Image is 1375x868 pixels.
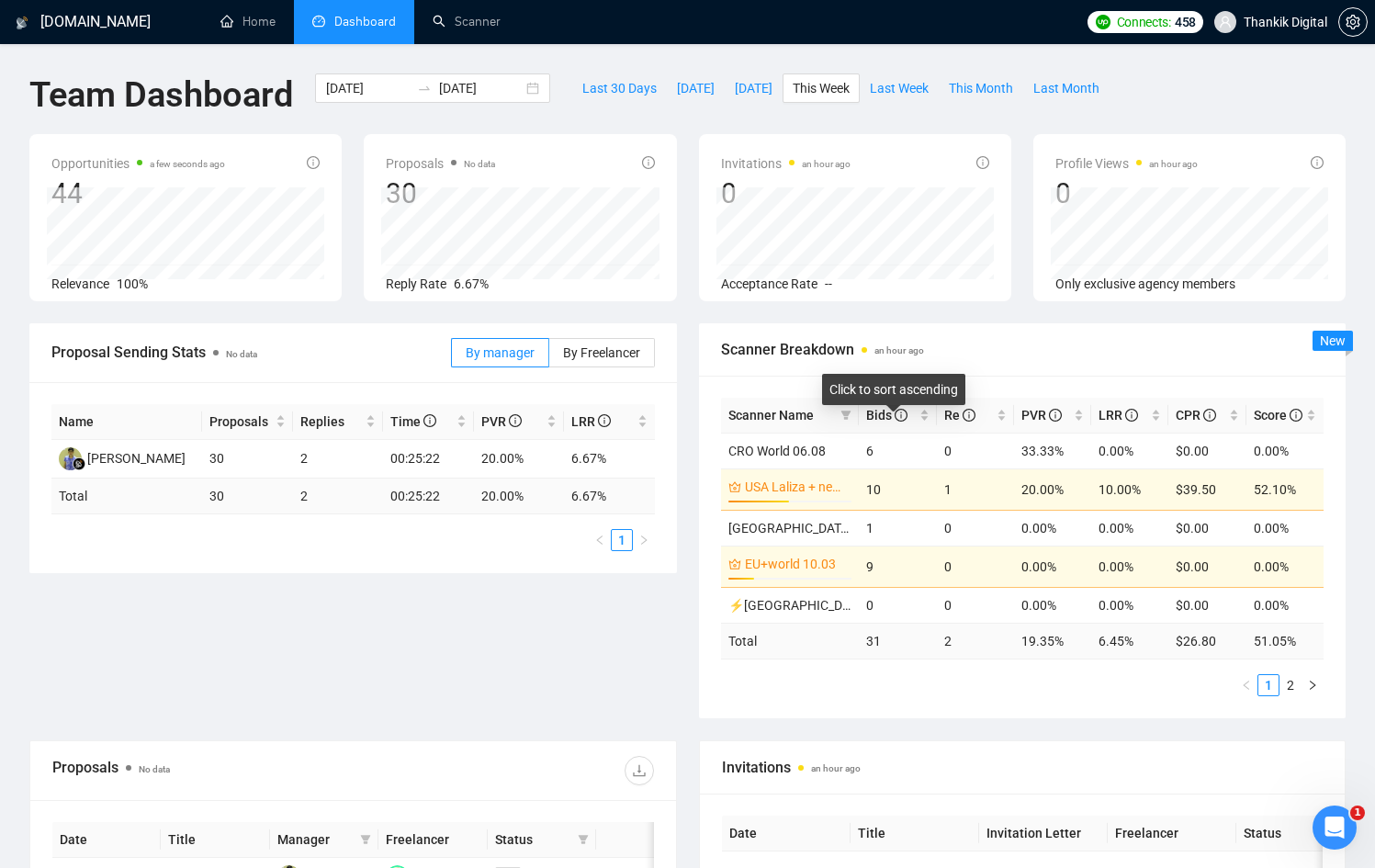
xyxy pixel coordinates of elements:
th: Manager [270,822,378,858]
div: 30 [386,176,495,211]
th: Date [52,822,161,858]
span: info-circle [963,409,975,422]
span: Last Week [870,78,929,98]
span: Invitations [721,152,851,175]
span: to [417,81,432,96]
span: By manager [466,345,535,360]
td: 0.00% [1091,587,1168,623]
th: Proposals [202,404,292,440]
span: LRR [1099,408,1138,423]
span: Status [495,829,570,850]
button: Last Month [1023,73,1110,103]
button: This Month [939,73,1023,103]
th: Date [722,816,851,851]
span: Connects: [1117,12,1171,32]
span: Last 30 Days [582,78,657,98]
a: ⚡️[GEOGRAPHIC_DATA] // [DATE] // (400$ +) [728,598,984,613]
td: 9 [859,546,936,587]
span: filter [360,834,371,845]
img: logo [16,8,28,38]
td: $0.00 [1168,510,1245,546]
iframe: Intercom live chat [1313,806,1357,850]
td: 0.00% [1091,546,1168,587]
img: AD [59,447,82,470]
td: 00:25:22 [383,479,473,514]
td: 19.35 % [1014,623,1091,659]
span: No data [464,159,495,169]
span: info-circle [1203,409,1216,422]
li: Next Page [633,529,655,551]
span: filter [578,834,589,845]
span: PVR [481,414,522,429]
span: info-circle [1125,409,1138,422]
td: 0 [859,587,936,623]
a: EU+world 10.03 [745,554,849,574]
span: info-circle [642,156,655,169]
button: Last Week [860,73,939,103]
td: $39.50 [1168,468,1245,510]
a: searchScanner [433,14,501,29]
span: Proposals [386,152,495,175]
td: 0.00% [1246,433,1324,468]
input: End date [439,78,523,98]
span: -- [825,276,832,291]
td: $0.00 [1168,546,1245,587]
span: No data [139,764,170,774]
span: 100% [117,276,148,291]
span: info-circle [1311,156,1324,169]
li: Previous Page [589,529,611,551]
a: [GEOGRAPHIC_DATA] [DATE] [728,521,893,535]
span: Score [1254,408,1302,423]
span: info-circle [423,414,436,427]
td: 10 [859,468,936,510]
span: Dashboard [334,14,396,29]
span: Time [390,414,436,429]
button: right [1302,674,1324,696]
td: 0.00% [1246,510,1324,546]
td: 00:25:22 [383,440,473,479]
td: Total [721,623,860,659]
span: Last Month [1033,78,1099,98]
span: info-circle [598,414,611,427]
td: 52.10% [1246,468,1324,510]
input: Start date [326,78,410,98]
td: 0 [937,587,1014,623]
td: 51.05 % [1246,623,1324,659]
span: Manager [277,829,353,850]
th: Freelancer [378,822,487,858]
td: 0.00% [1014,587,1091,623]
span: info-circle [1290,409,1302,422]
div: 44 [51,176,225,211]
button: right [633,529,655,551]
span: Proposals [209,411,271,432]
td: Total [51,479,202,514]
span: Reply Rate [386,276,446,291]
td: 0.00% [1014,510,1091,546]
td: 0.00% [1246,587,1324,623]
span: Proposal Sending Stats [51,341,451,364]
img: gigradar-bm.png [73,457,85,470]
button: [DATE] [725,73,783,103]
td: 0 [937,433,1014,468]
td: 0.00% [1091,510,1168,546]
td: 33.33% [1014,433,1091,468]
div: Click to sort ascending [822,374,965,405]
button: left [589,529,611,551]
span: Acceptance Rate [721,276,817,291]
li: 1 [1257,674,1279,696]
span: info-circle [976,156,989,169]
a: homeHome [220,14,276,29]
span: New [1320,333,1346,348]
span: This Week [793,78,850,98]
th: Freelancer [1108,816,1236,851]
span: info-circle [895,409,907,422]
span: PVR [1021,408,1062,423]
span: crown [728,480,741,493]
span: Profile Views [1055,152,1198,175]
td: 6.67% [564,440,655,479]
div: Proposals [52,756,353,785]
span: [DATE] [677,78,715,98]
td: 6 [859,433,936,468]
span: info-circle [1049,409,1062,422]
th: Title [161,822,269,858]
